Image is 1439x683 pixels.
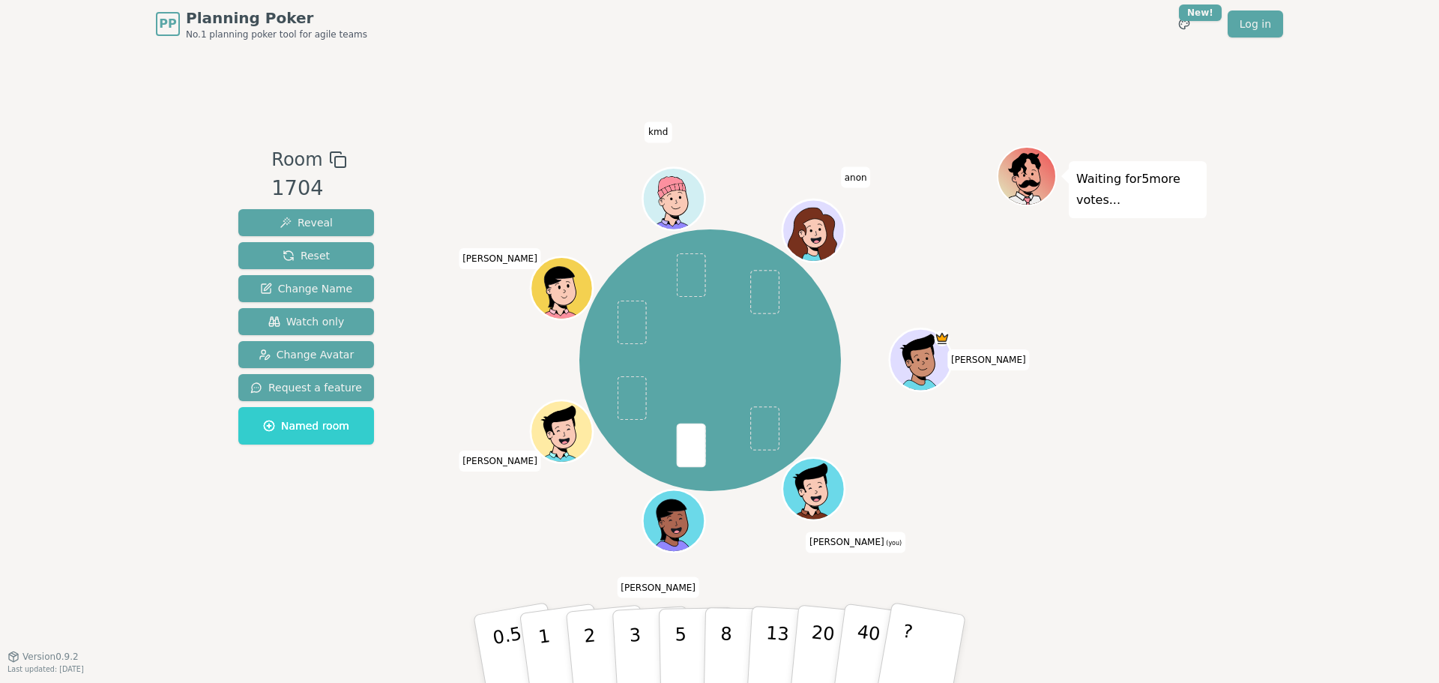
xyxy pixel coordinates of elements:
span: Click to change your name [841,167,871,188]
span: Click to change your name [459,451,541,472]
button: Change Name [238,275,374,302]
span: Click to change your name [645,122,672,143]
span: Named room [263,418,349,433]
span: Click to change your name [806,532,905,553]
button: Change Avatar [238,341,374,368]
span: Tomas is the host [934,331,950,346]
div: New! [1179,4,1222,21]
button: New! [1171,10,1198,37]
span: (you) [884,541,902,547]
span: Click to change your name [947,349,1030,370]
span: Version 0.9.2 [22,651,79,663]
span: Last updated: [DATE] [7,665,84,673]
span: Room [271,146,322,173]
a: Log in [1228,10,1283,37]
button: Click to change your avatar [784,460,842,519]
span: Reveal [280,215,333,230]
span: PP [159,15,176,33]
button: Version0.9.2 [7,651,79,663]
button: Request a feature [238,374,374,401]
button: Watch only [238,308,374,335]
span: Click to change your name [459,248,541,269]
span: Reset [283,248,330,263]
span: Request a feature [250,380,362,395]
button: Named room [238,407,374,445]
div: 1704 [271,173,346,204]
a: PPPlanning PokerNo.1 planning poker tool for agile teams [156,7,367,40]
p: Waiting for 5 more votes... [1076,169,1199,211]
span: Click to change your name [617,577,699,598]
span: Watch only [268,314,345,329]
span: Change Avatar [259,347,355,362]
button: Reset [238,242,374,269]
button: Reveal [238,209,374,236]
span: No.1 planning poker tool for agile teams [186,28,367,40]
span: Planning Poker [186,7,367,28]
span: Change Name [260,281,352,296]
